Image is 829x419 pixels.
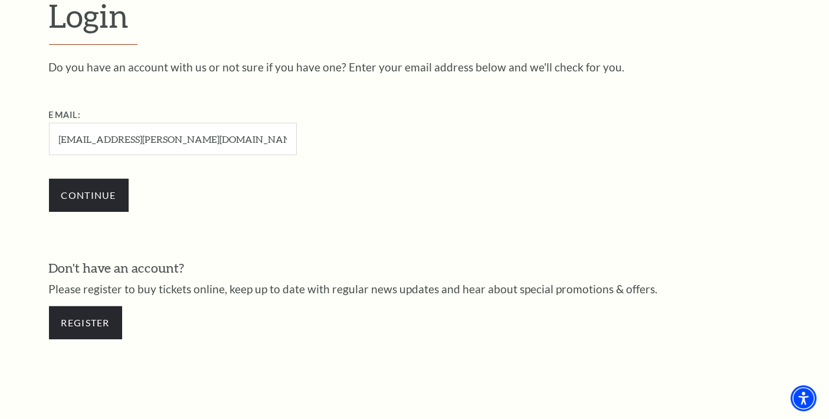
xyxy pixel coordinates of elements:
div: Accessibility Menu [791,385,817,411]
h3: Don't have an account? [49,259,781,277]
label: Email: [49,110,81,120]
a: Register [49,306,122,339]
p: Please register to buy tickets online, keep up to date with regular news updates and hear about s... [49,283,781,294]
input: Required [49,123,297,155]
p: Do you have an account with us or not sure if you have one? Enter your email address below and we... [49,61,781,73]
input: Submit button [49,179,129,212]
